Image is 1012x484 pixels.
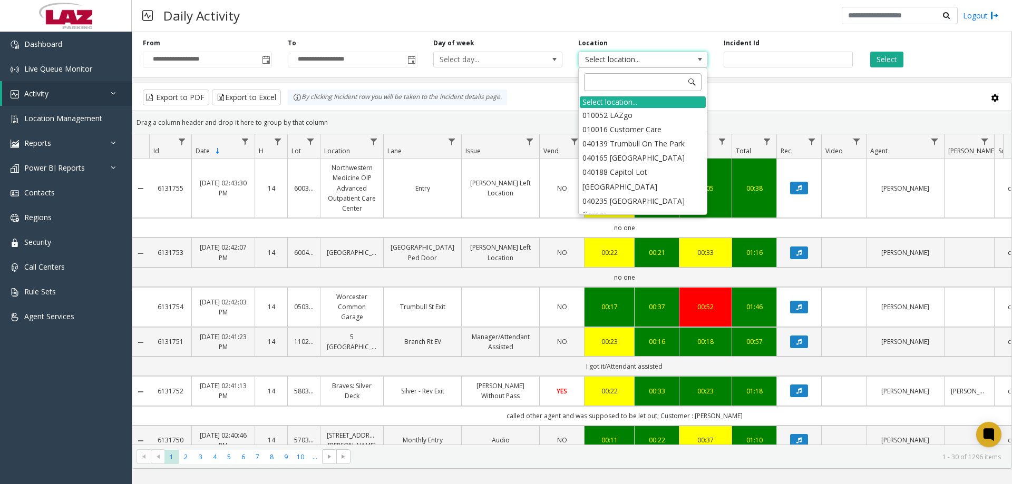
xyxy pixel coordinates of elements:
a: Logout [963,10,999,21]
a: Video Filter Menu [850,134,864,149]
span: Agent [870,146,888,155]
a: 14 [261,337,281,347]
div: 00:22 [591,386,628,396]
span: Page 11 [308,450,322,464]
a: 00:52 [686,302,725,312]
span: Security [24,237,51,247]
span: Live Queue Monitor [24,64,92,74]
span: Location [324,146,350,155]
a: 00:57 [738,337,770,347]
a: 00:23 [591,337,628,347]
span: Issue [465,146,481,155]
a: 00:21 [641,248,673,258]
a: Date Filter Menu [238,134,252,149]
span: Activity [24,88,48,98]
span: [PERSON_NAME] [948,146,996,155]
a: [PERSON_NAME] [873,337,938,347]
a: [DATE] 02:41:23 PM [198,332,248,352]
a: 570308 [294,435,314,445]
a: NO [546,302,578,312]
span: NO [557,337,567,346]
a: 01:46 [738,302,770,312]
a: [STREET_ADDRESS][PERSON_NAME] [327,430,377,450]
span: Dashboard [24,39,62,49]
span: Select location... [579,52,682,67]
a: [DATE] 02:42:07 PM [198,242,248,262]
a: [PERSON_NAME] [873,183,938,193]
a: 00:33 [686,248,725,258]
a: [PERSON_NAME] Without Pass [468,381,533,401]
a: [PERSON_NAME] [873,302,938,312]
a: [GEOGRAPHIC_DATA] Ped Door [390,242,455,262]
img: 'icon' [11,140,19,148]
span: Id [153,146,159,155]
span: Sortable [213,147,222,155]
a: [PERSON_NAME] [873,386,938,396]
button: Export to PDF [143,90,209,105]
span: Vend [543,146,559,155]
a: Total Filter Menu [760,134,774,149]
label: To [288,38,296,48]
img: 'icon' [11,65,19,74]
a: Wrapup Filter Menu [715,134,729,149]
a: 00:37 [641,302,673,312]
img: logout [990,10,999,21]
a: Braves: Silver Deck [327,381,377,401]
div: 00:22 [591,248,628,258]
span: Total [736,146,751,155]
span: Page 8 [265,450,279,464]
div: Data table [132,134,1011,445]
span: Select day... [434,52,537,67]
a: [DATE] 02:41:13 PM [198,381,248,401]
kendo-pager-info: 1 - 30 of 1296 items [357,452,1001,461]
a: 6131752 [155,386,185,396]
span: NO [557,184,567,193]
div: 00:16 [641,337,673,347]
span: Page 5 [222,450,236,464]
a: Trumbull St Exit [390,302,455,312]
a: Location Filter Menu [367,134,381,149]
a: 00:17 [591,302,628,312]
img: 'icon' [11,263,19,272]
span: Page 6 [236,450,250,464]
span: Page 9 [279,450,293,464]
button: Select [870,52,903,67]
a: 5 [GEOGRAPHIC_DATA] [327,332,377,352]
li: [GEOGRAPHIC_DATA] [580,180,706,194]
a: 01:10 [738,435,770,445]
a: 6131753 [155,248,185,258]
a: 110291 [294,337,314,347]
img: pageIcon [142,3,153,28]
a: Collapse Details [132,184,149,193]
span: Page 2 [179,450,193,464]
a: 6131755 [155,183,185,193]
span: Power BI Reports [24,163,85,173]
div: Select location... [580,96,706,108]
a: 00:37 [686,435,725,445]
span: Go to the next page [322,449,336,464]
a: [PERSON_NAME] [873,248,938,258]
a: 14 [261,302,281,312]
span: Toggle popup [405,52,417,67]
span: Reports [24,138,51,148]
a: Manager/Attendant Assisted [468,332,533,352]
img: 'icon' [11,313,19,321]
label: Location [578,38,608,48]
span: Lot [291,146,301,155]
span: Rule Sets [24,287,56,297]
span: NO [557,248,567,257]
div: 00:33 [641,386,673,396]
li: 040165 [GEOGRAPHIC_DATA] [580,151,706,165]
img: 'icon' [11,288,19,297]
li: 010052 LAZgo [580,108,706,122]
span: Regions [24,212,52,222]
div: 00:11 [591,435,628,445]
a: YES [546,386,578,396]
a: 00:23 [686,386,725,396]
a: NO [546,435,578,445]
